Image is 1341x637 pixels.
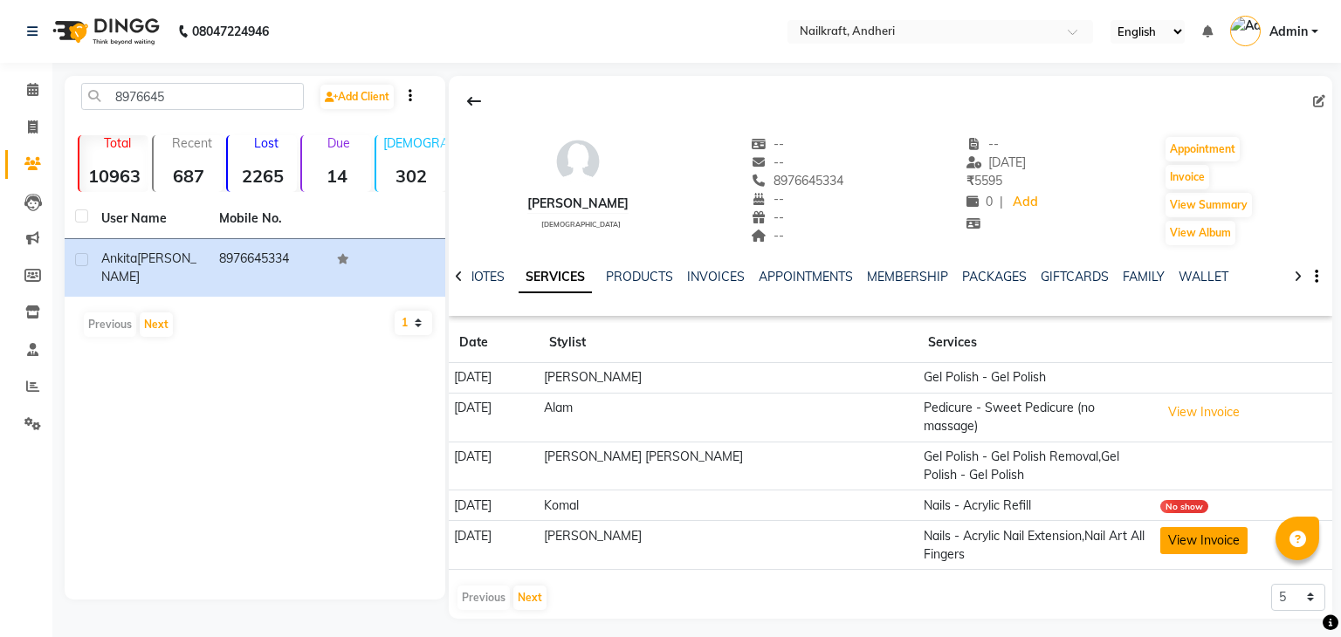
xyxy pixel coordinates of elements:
[449,521,539,570] td: [DATE]
[752,191,785,207] span: --
[752,136,785,152] span: --
[966,194,993,209] span: 0
[527,195,629,213] div: [PERSON_NAME]
[962,269,1027,284] a: PACKAGES
[449,323,539,363] th: Date
[539,442,918,490] td: [PERSON_NAME] [PERSON_NAME]
[687,269,745,284] a: INVOICES
[1160,500,1208,513] div: No show
[519,262,592,293] a: SERVICES
[541,220,621,229] span: [DEMOGRAPHIC_DATA]
[606,269,673,284] a: PRODUCTS
[1166,165,1209,189] button: Invoice
[302,165,371,187] strong: 14
[966,136,1000,152] span: --
[449,442,539,490] td: [DATE]
[320,85,394,109] a: Add Client
[209,199,327,239] th: Mobile No.
[161,135,223,151] p: Recent
[465,269,505,284] a: NOTES
[918,521,1154,570] td: Nails - Acrylic Nail Extension,Nail Art All Fingers
[1166,193,1252,217] button: View Summary
[154,165,223,187] strong: 687
[192,7,269,56] b: 08047224946
[306,135,371,151] p: Due
[1160,399,1248,426] button: View Invoice
[81,83,304,110] input: Search by Name/Mobile/Email/Code
[376,165,445,187] strong: 302
[759,269,853,284] a: APPOINTMENTS
[449,363,539,394] td: [DATE]
[1160,527,1248,554] button: View Invoice
[752,173,844,188] span: 8976645334
[539,363,918,394] td: [PERSON_NAME]
[1000,193,1003,211] span: |
[456,85,492,118] div: Back to Client
[918,442,1154,490] td: Gel Polish - Gel Polish Removal,Gel Polish - Gel Polish
[1041,269,1109,284] a: GIFTCARDS
[91,199,209,239] th: User Name
[752,228,785,243] span: --
[79,165,148,187] strong: 10963
[552,135,604,188] img: avatar
[228,165,297,187] strong: 2265
[101,250,137,266] span: Ankita
[539,323,918,363] th: Stylist
[1166,221,1235,245] button: View Album
[1179,269,1228,284] a: WALLET
[86,135,148,151] p: Total
[918,323,1154,363] th: Services
[1269,23,1308,41] span: Admin
[918,393,1154,442] td: Pedicure - Sweet Pedicure (no massage)
[235,135,297,151] p: Lost
[383,135,445,151] p: [DEMOGRAPHIC_DATA]
[752,154,785,170] span: --
[101,250,196,284] span: [PERSON_NAME]
[1010,190,1041,215] a: Add
[539,393,918,442] td: Alam
[449,393,539,442] td: [DATE]
[1230,16,1261,46] img: Admin
[966,173,1002,188] span: 5595
[918,490,1154,521] td: Nails - Acrylic Refill
[1166,137,1240,161] button: Appointment
[45,7,164,56] img: logo
[539,521,918,570] td: [PERSON_NAME]
[539,490,918,521] td: Komal
[513,586,547,610] button: Next
[966,154,1027,170] span: [DATE]
[209,239,327,297] td: 8976645334
[1123,269,1165,284] a: FAMILY
[966,173,974,188] span: ₹
[867,269,948,284] a: MEMBERSHIP
[752,209,785,225] span: --
[918,363,1154,394] td: Gel Polish - Gel Polish
[140,312,173,337] button: Next
[449,490,539,521] td: [DATE]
